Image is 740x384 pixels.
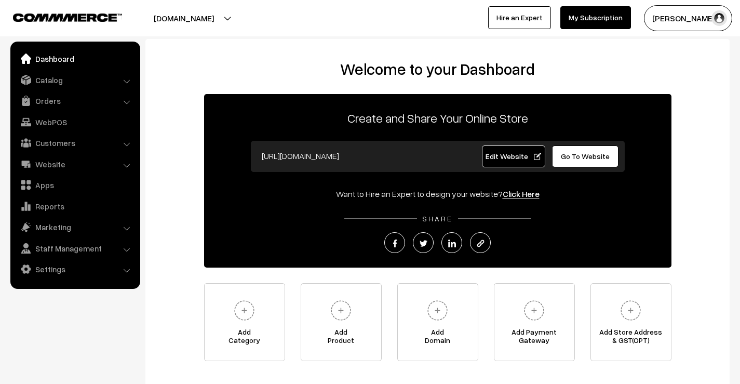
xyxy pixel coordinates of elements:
[117,5,250,31] button: [DOMAIN_NAME]
[13,260,137,279] a: Settings
[644,5,732,31] button: [PERSON_NAME]…
[13,218,137,236] a: Marketing
[560,6,631,29] a: My Subscription
[503,189,540,199] a: Click Here
[301,283,382,361] a: AddProduct
[494,328,574,349] span: Add Payment Gateway
[488,6,551,29] a: Hire an Expert
[204,283,285,361] a: AddCategory
[417,214,458,223] span: SHARE
[561,152,610,161] span: Go To Website
[494,283,575,361] a: Add PaymentGateway
[482,145,545,167] a: Edit Website
[711,10,727,26] img: user
[13,113,137,131] a: WebPOS
[13,10,104,23] a: COMMMERCE
[13,197,137,216] a: Reports
[520,296,548,325] img: plus.svg
[486,152,541,161] span: Edit Website
[204,109,671,127] p: Create and Share Your Online Store
[13,71,137,89] a: Catalog
[301,328,381,349] span: Add Product
[13,176,137,194] a: Apps
[230,296,259,325] img: plus.svg
[204,188,671,200] div: Want to Hire an Expert to design your website?
[398,328,478,349] span: Add Domain
[13,14,122,21] img: COMMMERCE
[616,296,645,325] img: plus.svg
[13,91,137,110] a: Orders
[205,328,285,349] span: Add Category
[13,134,137,152] a: Customers
[156,60,719,78] h2: Welcome to your Dashboard
[591,328,671,349] span: Add Store Address & GST(OPT)
[397,283,478,361] a: AddDomain
[423,296,452,325] img: plus.svg
[13,155,137,174] a: Website
[590,283,671,361] a: Add Store Address& GST(OPT)
[552,145,619,167] a: Go To Website
[13,49,137,68] a: Dashboard
[13,239,137,258] a: Staff Management
[327,296,355,325] img: plus.svg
